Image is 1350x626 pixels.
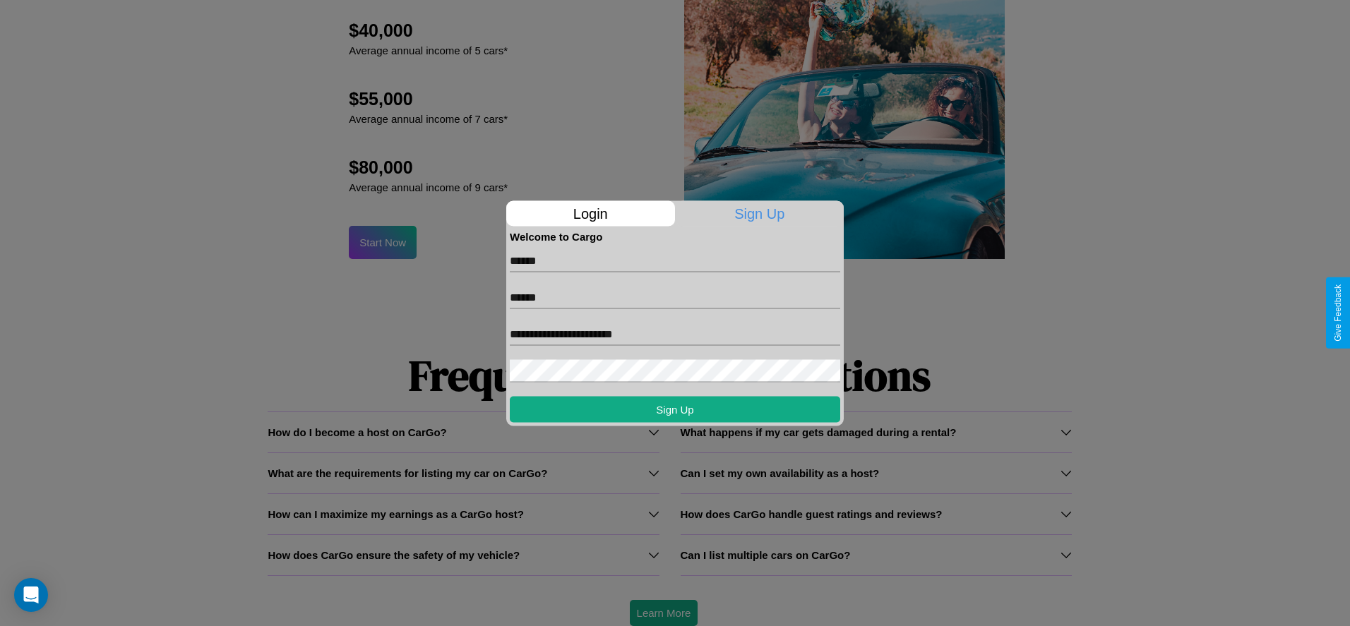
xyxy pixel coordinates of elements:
[510,230,840,242] h4: Welcome to Cargo
[14,578,48,612] div: Open Intercom Messenger
[506,200,675,226] p: Login
[676,200,844,226] p: Sign Up
[510,396,840,422] button: Sign Up
[1333,284,1343,342] div: Give Feedback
